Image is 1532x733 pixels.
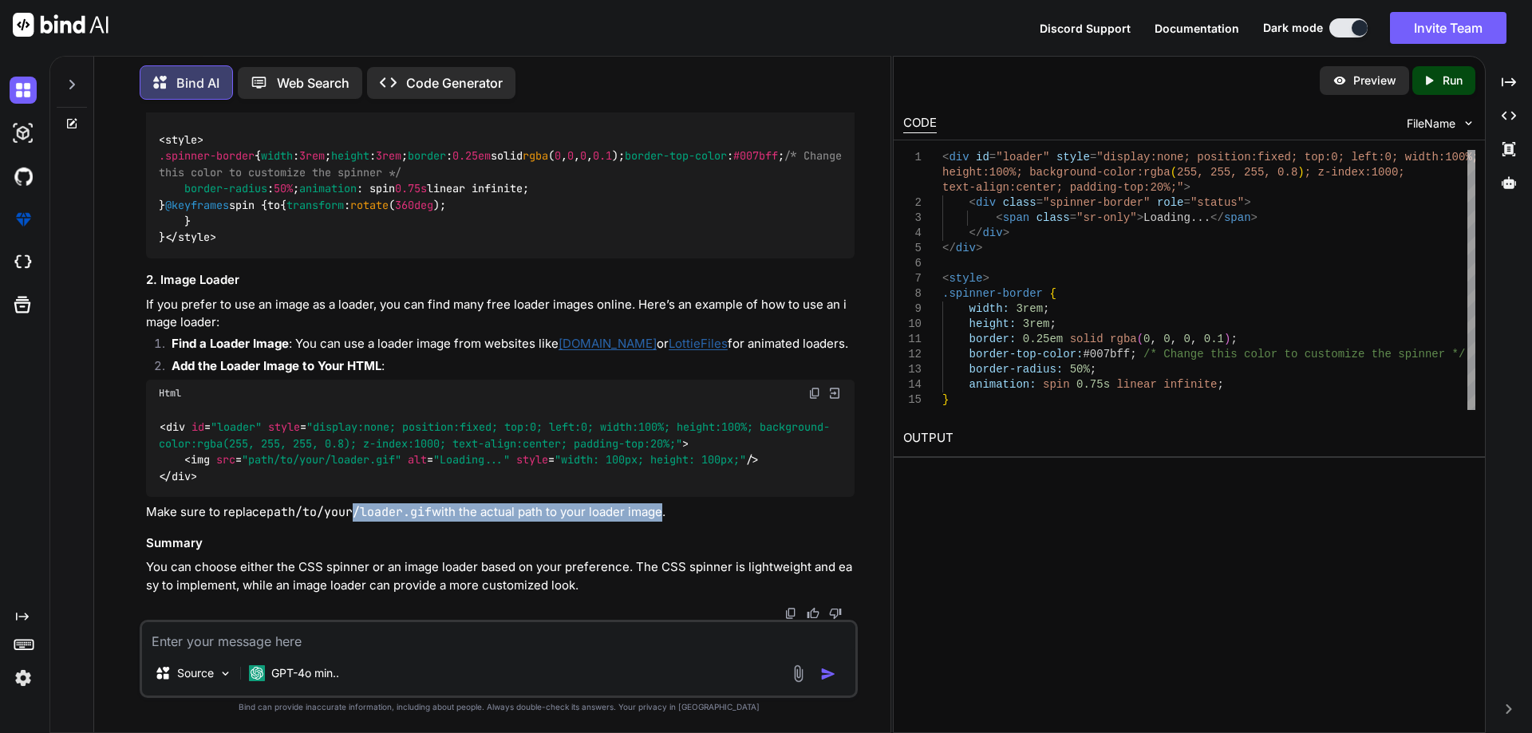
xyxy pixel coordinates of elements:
p: You can choose either the CSS spinner or an image loader based on your preference. The CSS spinne... [146,558,855,594]
p: Bind can provide inaccurate information, including about people. Always double-check its answers.... [140,701,858,713]
span: transform [286,198,344,212]
span: style [268,420,300,435]
span: </ [1210,211,1224,224]
h2: OUTPUT [894,420,1485,457]
p: Make sure to replace with the actual path to your loader image. [146,503,855,522]
span: < = = = /> [184,452,759,467]
span: > [1244,196,1250,209]
h3: Summary [146,534,855,553]
span: </ > [159,100,197,115]
code: path/to/your/loader.gif [267,504,432,520]
span: { [1049,287,1056,300]
span: < = = > [159,420,830,451]
span: div [982,227,1002,239]
span: height [331,149,369,164]
span: style [165,132,197,147]
span: div [949,151,969,164]
div: 5 [903,241,922,256]
img: premium [10,206,37,233]
span: div [166,420,185,435]
span: border [408,149,446,164]
span: FileName [1407,116,1455,132]
img: Open in Browser [827,386,842,400]
span: , [1170,333,1176,345]
span: div [172,469,191,483]
span: } [942,393,949,406]
div: 6 [903,256,922,271]
span: ; [1049,317,1056,330]
span: border-radius: [969,363,1063,376]
span: id [191,420,204,435]
button: Documentation [1155,20,1239,37]
img: preview [1333,73,1347,88]
div: 3 [903,211,922,226]
span: "path/to/your/loader.gif" [242,452,401,467]
img: chevron down [1462,116,1475,130]
span: 0.75s [395,182,427,196]
span: @keyframes [165,198,229,212]
span: < [969,196,975,209]
span: role [1157,196,1184,209]
span: Dark mode [1263,20,1323,36]
span: .spinner-border [159,149,255,164]
span: "spinner-border" [1043,196,1150,209]
span: 3rem [1016,302,1043,315]
span: ( [1170,166,1176,179]
span: 3rem [1022,317,1049,330]
img: copy [784,607,797,620]
span: border-radius [184,182,267,196]
span: = [989,151,995,164]
span: width: [969,302,1009,315]
span: solid [1069,333,1103,345]
span: 50% [274,182,293,196]
span: 0 [567,149,574,164]
div: 7 [903,271,922,286]
div: 9 [903,301,922,317]
button: Discord Support [1040,20,1131,37]
div: 1 [903,150,922,165]
span: "loader" [211,420,262,435]
span: 0.25em [452,149,491,164]
span: div [976,196,996,209]
span: </ [969,227,982,239]
h3: 2. Image Loader [146,271,855,290]
span: < [942,151,949,164]
span: ) [1297,166,1304,179]
span: = [1183,196,1190,209]
span: "display:none; position:fixed; top:0; left:0; width:100%; height:100%; background-color:rgba(255,... [159,420,830,451]
span: 0.1 [1203,333,1223,345]
p: Web Search [277,73,349,93]
span: ; z-index:1000; [1304,166,1404,179]
span: 0 [555,149,561,164]
span: #007bff [1083,348,1130,361]
span: 3rem [299,149,325,164]
img: dislike [829,607,842,620]
span: border-top-color: [969,348,1083,361]
span: rgba [523,149,548,164]
img: Bind AI [13,13,109,37]
span: 0 [1183,333,1190,345]
span: h:100%; [1431,151,1479,164]
span: text-align:center; padding-top:20%;" [942,181,1183,194]
span: div [172,100,191,115]
span: Discord Support [1040,22,1131,35]
img: GPT-4o mini [249,665,265,681]
div: 4 [903,226,922,241]
p: Bind AI [176,73,219,93]
button: Invite Team [1390,12,1506,44]
span: = [1069,211,1076,224]
span: to [267,198,280,212]
span: ; [1130,348,1136,361]
p: Preview [1353,73,1396,89]
p: : [172,357,855,376]
div: 8 [903,286,922,301]
code: Loading... [159,18,848,246]
span: span [1224,211,1251,224]
span: ; [1043,302,1049,315]
span: 255, 255, 255, 0.8 [1177,166,1297,179]
span: style [516,452,548,467]
span: style [178,231,210,245]
span: "width: 100px; height: 100px;" [555,452,746,467]
p: : You can use a loader image from websites like or for animated loaders. [172,335,855,353]
span: "Loading..." [433,452,510,467]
